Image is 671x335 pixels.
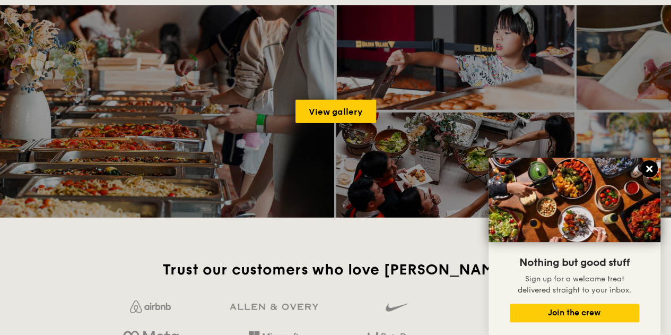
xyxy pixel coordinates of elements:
img: gdlseuq06himwAAAABJRU5ErkJggg== [386,298,408,316]
a: View gallery [295,100,376,123]
button: Close [641,160,658,177]
span: Nothing but good stuff [519,256,630,269]
button: Join the crew [510,304,639,322]
img: GRg3jHAAAAABJRU5ErkJggg== [230,304,318,311]
img: Jf4Dw0UUCKFd4aYAAAAASUVORK5CYII= [130,300,171,313]
img: DSC07876-Edit02-Large.jpeg [489,158,660,242]
h2: Trust our customers who love [PERSON_NAME] [93,260,578,279]
span: Sign up for a welcome treat delivered straight to your inbox. [518,274,631,295]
